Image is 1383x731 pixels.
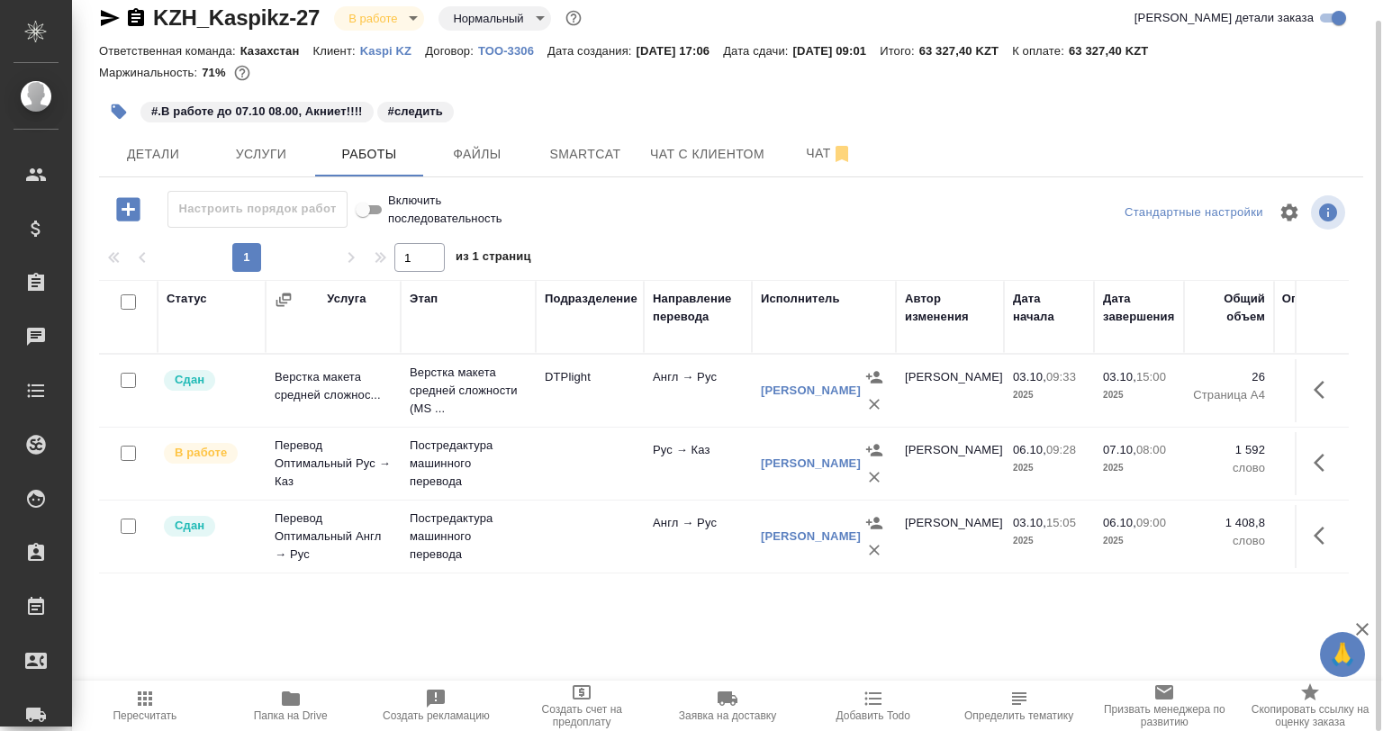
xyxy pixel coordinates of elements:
[326,143,412,166] span: Работы
[1103,290,1175,326] div: Дата завершения
[1012,44,1069,58] p: К оплате:
[99,7,121,29] button: Скопировать ссылку для ЯМессенджера
[836,709,910,722] span: Добавить Todo
[1103,516,1136,529] p: 06.10,
[723,44,792,58] p: Дата сдачи:
[162,514,257,538] div: Менеджер проверил работу исполнителя, передает ее на следующий этап
[1320,632,1365,677] button: 🙏
[383,709,490,722] span: Создать рекламацию
[1283,441,1373,459] p: 1 592
[547,44,636,58] p: Дата создания:
[438,6,550,31] div: В работе
[964,709,1073,722] span: Определить тематику
[562,6,585,30] button: Доп статусы указывают на важность/срочность заказа
[1136,370,1166,384] p: 15:00
[162,441,257,465] div: Исполнитель выполняет работу
[1303,368,1346,411] button: Здесь прячутся важные кнопки
[110,143,196,166] span: Детали
[861,464,888,491] button: Удалить
[946,681,1092,731] button: Определить тематику
[410,364,527,418] p: Верстка макета средней сложности (MS ...
[334,6,424,31] div: В работе
[637,44,724,58] p: [DATE] 17:06
[761,529,861,543] a: [PERSON_NAME]
[434,143,520,166] span: Файлы
[800,681,946,731] button: Добавить Todo
[1136,443,1166,456] p: 08:00
[1193,532,1265,550] p: слово
[99,92,139,131] button: Добавить тэг
[175,517,204,535] p: Сдан
[266,428,401,500] td: Перевод Оптимальный Рус → Каз
[388,192,502,228] span: Включить последовательность
[644,432,752,495] td: Рус → Каз
[509,681,655,731] button: Создать счет на предоплату
[1013,370,1046,384] p: 03.10,
[1193,290,1265,326] div: Общий объем
[896,505,1004,568] td: [PERSON_NAME]
[218,143,304,166] span: Услуги
[275,291,293,309] button: Сгруппировать
[896,359,1004,422] td: [PERSON_NAME]
[1283,459,1373,477] p: слово
[1283,386,1373,404] p: Страница А4
[1268,191,1311,234] span: Настроить таблицу
[644,505,752,568] td: Англ → Рус
[1103,459,1175,477] p: 2025
[793,44,881,58] p: [DATE] 09:01
[861,437,888,464] button: Назначить
[1103,386,1175,404] p: 2025
[312,44,359,58] p: Клиент:
[99,66,202,79] p: Маржинальность:
[1103,443,1136,456] p: 07.10,
[104,191,153,228] button: Добавить работу
[175,444,227,462] p: В работе
[1013,443,1046,456] p: 06.10,
[410,510,527,564] p: Постредактура машинного перевода
[72,681,218,731] button: Пересчитать
[536,359,644,422] td: DTPlight
[861,364,888,391] button: Назначить
[1013,516,1046,529] p: 03.10,
[218,681,364,731] button: Папка на Drive
[1013,290,1085,326] div: Дата начала
[1134,9,1314,27] span: [PERSON_NAME] детали заказа
[175,371,204,389] p: Сдан
[650,143,764,166] span: Чат с клиентом
[1193,386,1265,404] p: Страница А4
[1069,44,1162,58] p: 63 327,40 KZT
[919,44,1013,58] p: 63 327,40 KZT
[1303,514,1346,557] button: Здесь прячутся важные кнопки
[99,44,240,58] p: Ответственная команда:
[360,42,425,58] a: Kaspi KZ
[1013,532,1085,550] p: 2025
[1193,368,1265,386] p: 26
[1303,441,1346,484] button: Здесь прячутся важные кнопки
[113,709,176,722] span: Пересчитать
[151,103,363,121] p: #.В работе до 07.10 08.00, Акниет!!!!
[761,290,840,308] div: Исполнитель
[1046,370,1076,384] p: 09:33
[456,246,531,272] span: из 1 страниц
[831,143,853,165] svg: Отписаться
[1103,532,1175,550] p: 2025
[542,143,628,166] span: Smartcat
[861,537,888,564] button: Удалить
[1013,459,1085,477] p: 2025
[786,142,872,165] span: Чат
[202,66,230,79] p: 71%
[240,44,313,58] p: Казахстан
[861,510,888,537] button: Назначить
[655,681,800,731] button: Заявка на доставку
[125,7,147,29] button: Скопировать ссылку
[360,44,425,58] p: Kaspi KZ
[425,44,478,58] p: Договор:
[653,290,743,326] div: Направление перевода
[905,290,995,326] div: Автор изменения
[153,5,320,30] a: KZH_Kaspikz-27
[644,359,752,422] td: Англ → Рус
[478,42,547,58] a: ТОО-3306
[266,501,401,573] td: Перевод Оптимальный Англ → Рус
[410,290,438,308] div: Этап
[520,703,644,728] span: Создать счет на предоплату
